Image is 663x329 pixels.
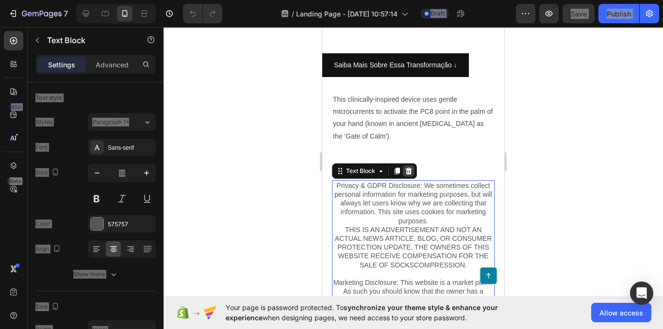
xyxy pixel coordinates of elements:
[9,103,23,111] div: 450
[73,269,118,279] div: Show more
[296,9,398,19] span: Landing Page - [DATE] 10:57:14
[563,4,595,23] button: Save
[598,4,639,23] button: Publish
[322,27,504,296] iframe: Design area
[47,34,130,46] p: Text Block
[4,4,72,23] button: 7
[35,300,61,313] div: Size
[591,303,651,322] button: Allow access
[35,243,63,256] div: Align
[11,154,171,304] p: Privacy & GDPR Disclosure: We sometimes collect personal information for marketing purposes, but ...
[183,4,222,23] div: Undo/Redo
[35,219,50,228] div: Color
[7,177,23,185] div: Beta
[599,308,643,318] span: Allow access
[431,9,445,18] span: Draft
[35,118,52,126] div: Styles
[108,143,153,152] div: Sans-serif
[35,266,156,283] button: Show more
[35,166,61,179] div: Size
[35,143,48,152] div: Font
[226,303,498,322] span: synchronize your theme style & enhance your experience
[96,60,129,70] p: Advanced
[64,8,68,19] p: 7
[630,282,653,305] div: Open Intercom Messenger
[92,118,129,126] span: Paragraph 1*
[22,140,55,148] div: Text Block
[48,60,75,70] p: Settings
[571,10,587,18] span: Save
[607,9,631,19] div: Publish
[35,94,62,102] div: Text style
[88,113,156,131] button: Paragraph 1*
[292,9,294,19] span: /
[108,220,153,229] div: 575757
[226,302,536,323] span: Your page is password protected. To when designing pages, we need access to your store password.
